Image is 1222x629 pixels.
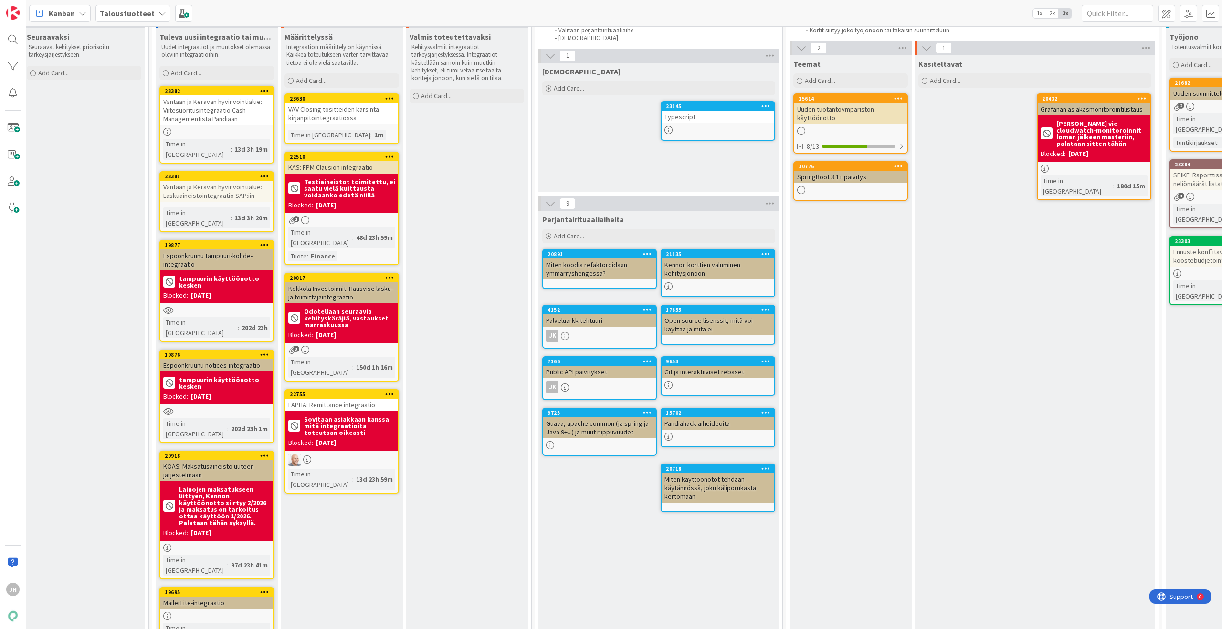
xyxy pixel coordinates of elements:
div: Espoonkruunu notices-integraatio [160,359,273,371]
p: Integraation määrittely on käynnissä. Kaikkea toteutukseen varten tarvittavaa tietoa ei ole vielä... [286,43,397,67]
div: Blocked: [288,200,313,210]
p: Seuraavat kehitykset priorisoitu tärkeysjärjestykseen. [29,43,139,59]
div: MailerLite-integraatio [160,597,273,609]
div: JK [546,381,558,393]
div: [DATE] [191,392,211,402]
b: Testiaineistot toimitettu, ei saatu vielä kuittausta voidaanko edetä niillä [304,178,395,198]
span: 2 [811,42,827,54]
div: 19695 [165,589,273,596]
span: 8/13 [807,142,819,152]
img: Visit kanbanzone.com [6,6,20,20]
div: Time in [GEOGRAPHIC_DATA] [163,139,231,160]
div: 19876Espoonkruunu notices-integraatio [160,351,273,371]
div: Blocked: [163,528,188,538]
div: 9653Git ja interaktiiviset rebaset [662,357,774,378]
span: Add Card... [421,92,452,100]
span: : [1217,137,1219,148]
div: 22755LAPHA: Remittance integraatio [285,390,398,411]
div: Finance [308,251,337,261]
div: 20891Miten koodia refaktoroidaan ymmärryshengessä? [543,250,656,279]
li: Valitaan perjantairituaaliaihe [549,27,771,34]
div: Tuntikirjaukset [1173,137,1217,148]
b: tampuurin käyttöönotto kesken [179,376,270,390]
div: [DATE] [191,528,211,538]
span: Add Card... [554,84,584,93]
div: JK [543,381,656,393]
div: 23145 [666,103,774,110]
div: 23381 [160,172,273,181]
span: 1 [293,216,299,222]
b: Lainojen maksatukseen liittyen, Kennon käyttöönotto siirtyy 2/2026 ja maksatus on tarkoitus ottaa... [179,486,270,526]
div: 23145 [662,102,774,111]
span: Add Card... [171,69,201,77]
div: KAS: FPM Clausion integraatio [285,161,398,174]
div: [DATE] [316,200,336,210]
div: Blocked: [288,438,313,448]
div: 15614Uuden tuotantoympäristön käyttöönotto [794,94,907,124]
div: 17855 [662,306,774,314]
div: 23382Vantaan ja Keravan hyvinvointialue: Viitesuoritusintegraatio Cash Managementista Pandiaan [160,87,273,125]
span: 1x [1033,9,1046,18]
div: 23145Typescript [662,102,774,123]
img: NG [288,454,301,466]
span: Add Card... [554,232,584,240]
b: tampuurin käyttöönotto kesken [179,275,270,289]
div: 22510 [290,154,398,160]
span: : [227,423,229,434]
span: Add Card... [38,69,69,77]
span: Työjono [1169,32,1199,41]
div: [DATE] [191,290,211,300]
div: [DATE] [316,438,336,448]
div: 9725Guava, apache common (ja spring ja Java 9+...) ja muut riippuvuudet [543,409,656,438]
div: 20891 [548,251,656,258]
div: 7166 [543,357,656,366]
div: 7166 [548,358,656,365]
div: 15614 [799,95,907,102]
span: 2 [1178,103,1184,109]
div: 10776 [794,162,907,171]
b: Odotellaan seuraavia kehityskäräjiä, vastaukset marraskuussa [304,308,395,328]
span: Muistilista [542,67,621,76]
div: Tuote [288,251,307,261]
div: Time in [GEOGRAPHIC_DATA] [1041,175,1113,196]
div: Pandiahack aiheideoita [662,417,774,430]
div: Time in [GEOGRAPHIC_DATA] [163,317,238,338]
span: : [231,144,232,155]
div: 1m [372,130,386,140]
div: 20432 [1042,95,1150,102]
span: 9 [559,198,576,209]
div: JK [543,330,656,342]
span: Add Card... [930,76,960,85]
div: Typescript [662,111,774,123]
div: [DATE] [1068,149,1088,159]
div: 7166Public API päivitykset [543,357,656,378]
div: 10776SpringBoot 3.1+ päivitys [794,162,907,183]
div: Miten koodia refaktoroidaan ymmärryshengessä? [543,258,656,279]
b: [PERSON_NAME] vie cloudwatch-monitoroinnit loman jälkeen masteriin, palataan sitten tähän [1056,120,1148,147]
div: 13d 23h 59m [354,474,395,485]
div: 21135 [662,250,774,258]
div: 22755 [290,391,398,398]
div: 19877 [160,241,273,249]
div: 23630VAV Closing tositteiden karsinta kirjanpitointegraatiossa [285,94,398,124]
div: 20432 [1038,94,1150,103]
div: Espoonkruunu tampuuri-kohde-integraatio [160,249,273,270]
span: Add Card... [296,76,327,85]
span: 1 [936,42,952,54]
li: [DEMOGRAPHIC_DATA] [549,34,771,42]
span: Tuleva uusi integraatio tai muutos [159,32,274,41]
div: 15614 [794,94,907,103]
span: 3 [293,346,299,352]
div: 22510KAS: FPM Clausion integraatio [285,153,398,174]
div: 23382 [160,87,273,95]
span: 1 [1178,193,1184,199]
span: : [370,130,372,140]
div: 6 [50,4,52,11]
span: Valmis toteutettavaksi [410,32,491,41]
b: Taloustuotteet [100,9,155,18]
div: 202d 23h [239,322,270,333]
div: VAV Closing tositteiden karsinta kirjanpitointegraatiossa [285,103,398,124]
div: 22755 [285,390,398,399]
span: : [1113,181,1115,191]
div: 4152Palveluarkkitehtuuri [543,306,656,327]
